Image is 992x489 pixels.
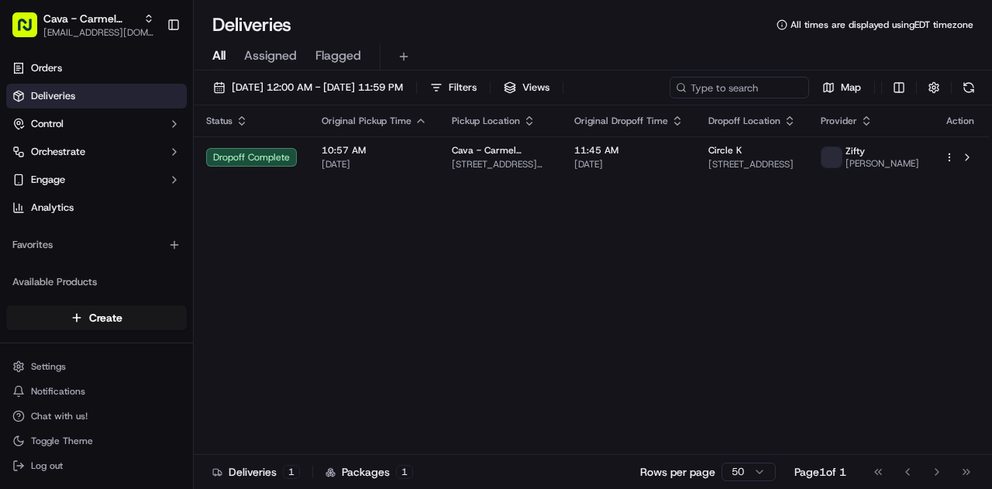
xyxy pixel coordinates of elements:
[31,435,93,447] span: Toggle Theme
[6,84,187,108] a: Deliveries
[708,158,796,170] span: [STREET_ADDRESS]
[315,46,361,65] span: Flagged
[206,77,410,98] button: [DATE] 12:00 AM - [DATE] 11:59 PM
[815,77,868,98] button: Map
[846,157,919,170] span: [PERSON_NAME]
[708,115,780,127] span: Dropoff Location
[958,77,980,98] button: Refresh
[89,310,122,325] span: Create
[6,430,187,452] button: Toggle Theme
[449,81,477,95] span: Filters
[31,410,88,422] span: Chat with us!
[6,356,187,377] button: Settings
[31,173,65,187] span: Engage
[6,6,160,43] button: Cava - Carmel Commons[EMAIL_ADDRESS][DOMAIN_NAME]
[423,77,484,98] button: Filters
[31,61,62,75] span: Orders
[322,115,412,127] span: Original Pickup Time
[574,158,684,170] span: [DATE]
[6,232,187,257] div: Favorites
[640,464,715,480] p: Rows per page
[6,305,187,330] button: Create
[574,115,668,127] span: Original Dropoff Time
[790,19,973,31] span: All times are displayed using EDT timezone
[670,77,809,98] input: Type to search
[31,385,85,398] span: Notifications
[574,144,684,157] span: 11:45 AM
[43,11,137,26] button: Cava - Carmel Commons
[6,270,187,294] div: Available Products
[841,81,861,95] span: Map
[212,464,300,480] div: Deliveries
[522,81,549,95] span: Views
[43,26,154,39] button: [EMAIL_ADDRESS][DOMAIN_NAME]
[322,158,427,170] span: [DATE]
[821,115,857,127] span: Provider
[244,46,297,65] span: Assigned
[206,115,232,127] span: Status
[846,145,865,157] span: Zifty
[31,201,74,215] span: Analytics
[6,139,187,164] button: Orchestrate
[6,195,187,220] a: Analytics
[325,464,413,480] div: Packages
[6,405,187,427] button: Chat with us!
[322,144,427,157] span: 10:57 AM
[212,46,226,65] span: All
[6,455,187,477] button: Log out
[31,89,75,103] span: Deliveries
[31,145,85,159] span: Orchestrate
[452,144,549,157] span: Cava - Carmel Commons
[212,12,291,37] h1: Deliveries
[31,117,64,131] span: Control
[452,158,549,170] span: [STREET_ADDRESS][PERSON_NAME]
[6,167,187,192] button: Engage
[708,144,742,157] span: Circle K
[31,460,63,472] span: Log out
[794,464,846,480] div: Page 1 of 1
[6,112,187,136] button: Control
[31,360,66,373] span: Settings
[6,56,187,81] a: Orders
[497,77,556,98] button: Views
[396,465,413,479] div: 1
[283,465,300,479] div: 1
[944,115,976,127] div: Action
[452,115,520,127] span: Pickup Location
[6,381,187,402] button: Notifications
[232,81,403,95] span: [DATE] 12:00 AM - [DATE] 11:59 PM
